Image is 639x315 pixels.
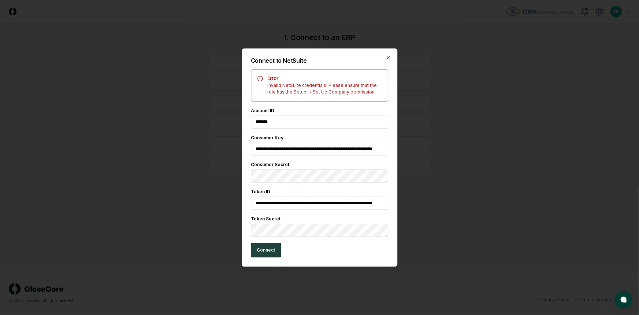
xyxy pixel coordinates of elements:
[251,189,388,195] div: Token ID
[251,135,388,141] div: Consumer Key
[251,243,281,257] button: Connect
[251,107,388,114] div: Account ID
[251,216,388,222] div: Token Secret
[251,58,388,63] h2: Connect to NetSuite
[257,76,382,81] h5: Error
[257,82,382,95] div: Invalid NetSuite credentials. Please ensure that the role has the Setup -> Set Up Company permiss...
[251,162,388,168] div: Consumer Secret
